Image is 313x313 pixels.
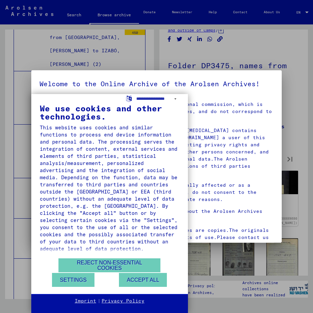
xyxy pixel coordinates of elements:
[102,298,144,305] a: Privacy Policy
[52,273,94,287] button: Settings
[119,273,167,287] button: Accept all
[58,258,160,272] button: Reject non-essential cookies
[40,104,179,121] div: We use cookies and other technologies.
[40,124,179,252] div: This website uses cookies and similar functions to process end device information and personal da...
[75,298,96,305] a: Imprint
